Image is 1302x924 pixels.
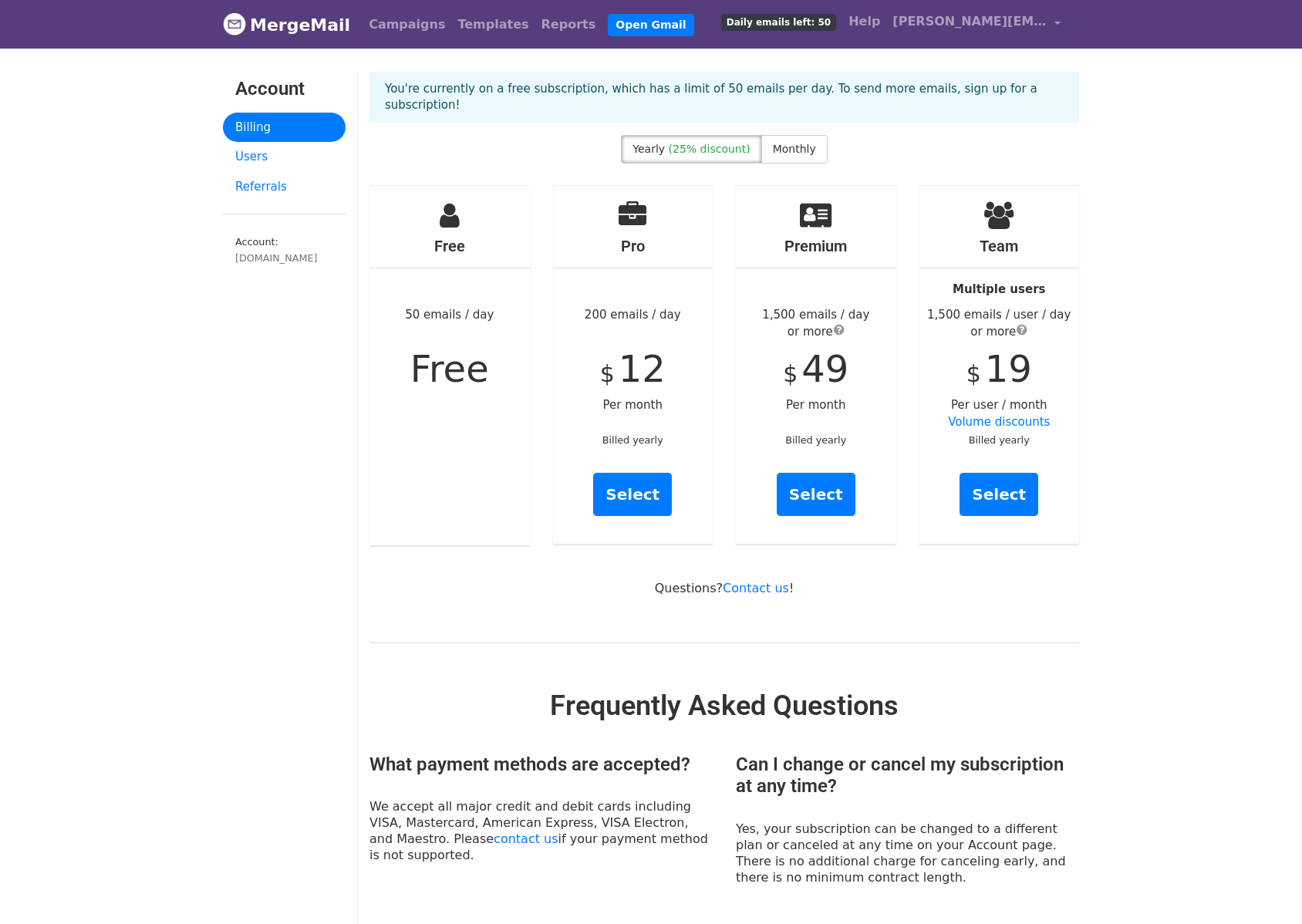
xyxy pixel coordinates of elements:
a: Templates [451,9,535,40]
span: $ [783,360,798,387]
img: MergeMail logo [223,12,246,35]
a: Help [842,6,886,37]
div: 200 emails / day Per month [553,186,713,544]
span: 19 [985,347,1032,390]
strong: Multiple users [953,282,1045,296]
a: Daily emails left: 50 [715,6,842,37]
h4: Free [369,237,530,255]
div: Per user / month [919,186,1080,544]
small: Billed yearly [602,434,663,446]
small: Billed yearly [969,434,1030,446]
a: contact us [494,831,558,846]
h4: Pro [553,237,713,255]
span: 49 [801,347,848,390]
small: Account: [235,236,333,265]
a: Select [777,473,855,516]
h2: Frequently Asked Questions [369,690,1079,723]
p: You're currently on a free subscription, which has a limit of 50 emails per day. To send more ema... [385,81,1064,113]
a: Users [223,142,346,172]
div: [DOMAIN_NAME] [235,251,333,265]
div: 1,500 emails / user / day or more [919,306,1080,341]
span: Yearly [632,143,665,155]
div: 50 emails / day [369,186,530,545]
div: 1,500 emails / day or more [736,306,896,341]
h4: Premium [736,237,896,255]
div: Per month [736,186,896,544]
span: (25% discount) [669,143,751,155]
p: Questions? ! [369,580,1079,596]
a: Contact us [723,581,789,595]
span: Free [410,347,489,390]
p: We accept all major credit and debit cards including VISA, Mastercard, American Express, VISA Ele... [369,798,713,863]
a: Referrals [223,172,346,202]
span: 12 [619,347,666,390]
a: Select [960,473,1038,516]
a: Billing [223,113,346,143]
p: Yes, your subscription can be changed to a different plan or canceled at any time on your Account... [736,821,1079,885]
a: Select [593,473,672,516]
h3: What payment methods are accepted? [369,754,713,776]
a: [PERSON_NAME][EMAIL_ADDRESS][DOMAIN_NAME] [886,6,1067,42]
a: Open Gmail [608,14,693,36]
span: $ [966,360,981,387]
h3: Can I change or cancel my subscription at any time? [736,754,1079,798]
a: Volume discounts [948,415,1050,429]
h4: Team [919,237,1080,255]
a: Reports [535,9,602,40]
a: MergeMail [223,8,350,41]
span: [PERSON_NAME][EMAIL_ADDRESS][DOMAIN_NAME] [892,12,1047,31]
span: Monthly [773,143,816,155]
h3: Account [235,78,333,100]
span: Daily emails left: 50 [721,14,836,31]
span: $ [600,360,615,387]
small: Billed yearly [785,434,846,446]
a: Campaigns [363,9,451,40]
